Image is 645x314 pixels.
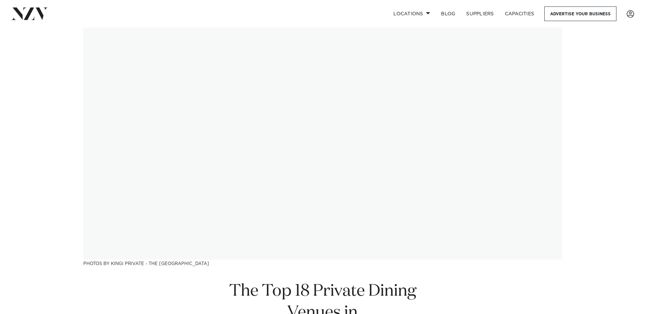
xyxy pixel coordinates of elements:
h3: Photos by kingi Private - The [GEOGRAPHIC_DATA] [83,260,562,267]
a: Capacities [499,6,540,21]
a: BLOG [436,6,461,21]
a: SUPPLIERS [461,6,499,21]
img: nzv-logo.png [11,7,48,20]
a: Advertise your business [544,6,616,21]
a: Locations [388,6,436,21]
